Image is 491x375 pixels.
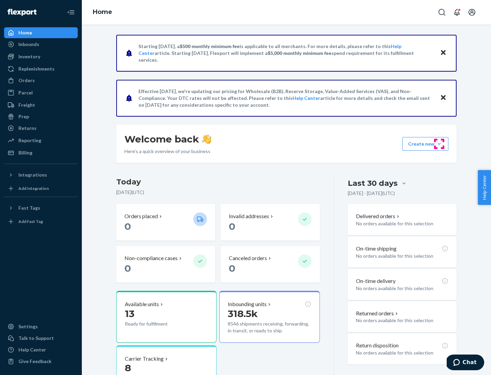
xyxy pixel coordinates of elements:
h1: Welcome back [124,133,211,145]
p: 8546 shipments receiving, forwarding, in transit, or ready to ship [228,320,311,334]
a: Billing [4,147,78,158]
a: Parcel [4,87,78,98]
p: No orders available for this selection [356,349,448,356]
a: Orders [4,75,78,86]
div: Talk to Support [18,335,54,342]
span: 0 [229,262,235,274]
div: Fast Tags [18,205,40,211]
button: Close [439,93,448,103]
div: Give Feedback [18,358,51,365]
span: 0 [124,221,131,232]
p: Here’s a quick overview of your business [124,148,211,155]
div: Add Integration [18,185,49,191]
button: Orders placed 0 [116,204,215,241]
ol: breadcrumbs [87,2,118,22]
div: Help Center [18,346,46,353]
p: Canceled orders [229,254,267,262]
span: 8 [125,362,131,374]
p: On-time shipping [356,245,397,253]
p: Ready for fulfillment [125,320,188,327]
button: Canceled orders 0 [221,246,319,283]
p: Available units [125,300,159,308]
a: Reporting [4,135,78,146]
a: Inbounds [4,39,78,50]
a: Home [4,27,78,38]
a: Settings [4,321,78,332]
div: Orders [18,77,35,84]
button: Delivered orders [356,212,401,220]
p: No orders available for this selection [356,220,448,227]
div: Settings [18,323,38,330]
button: Inbounding units318.5k8546 shipments receiving, forwarding, in transit, or ready to ship [219,291,319,343]
div: Freight [18,102,35,108]
p: Return disposition [356,342,399,349]
div: Returns [18,125,36,132]
div: Add Fast Tag [18,219,43,224]
iframe: Opens a widget where you can chat to one of our agents [447,355,484,372]
a: Returns [4,123,78,134]
p: Starting [DATE], a is applicable to all merchants. For more details, please refer to this article... [138,43,433,63]
button: Available units13Ready for fulfillment [116,291,217,343]
p: Orders placed [124,212,158,220]
button: Close Navigation [64,5,78,19]
div: Parcel [18,89,33,96]
p: Invalid addresses [229,212,269,220]
button: Integrations [4,169,78,180]
div: Prep [18,113,29,120]
p: No orders available for this selection [356,317,448,324]
button: Open notifications [450,5,464,19]
div: Billing [18,149,32,156]
a: Prep [4,111,78,122]
button: Invalid addresses 0 [221,204,319,241]
button: Open Search Box [435,5,449,19]
a: Home [93,8,112,16]
p: [DATE] - [DATE] ( UTC ) [348,190,395,197]
button: Give Feedback [4,356,78,367]
button: Talk to Support [4,333,78,344]
div: Home [18,29,32,36]
p: [DATE] ( UTC ) [116,189,320,196]
img: hand-wave emoji [202,134,211,144]
div: Reporting [18,137,41,144]
a: Add Integration [4,183,78,194]
span: $5,000 monthly minimum fee [268,50,331,56]
h3: Today [116,177,320,187]
p: Effective [DATE], we're updating our pricing for Wholesale (B2B), Reserve Storage, Value-Added Se... [138,88,433,108]
button: Open account menu [465,5,479,19]
span: 318.5k [228,308,258,319]
a: Inventory [4,51,78,62]
p: On-time delivery [356,277,396,285]
p: Inbounding units [228,300,267,308]
a: Freight [4,100,78,110]
button: Help Center [478,170,491,205]
p: No orders available for this selection [356,285,448,292]
button: Close [439,48,448,58]
div: Integrations [18,171,47,178]
p: Carrier Tracking [125,355,164,363]
p: No orders available for this selection [356,253,448,259]
img: Flexport logo [8,9,36,16]
a: Help Center [293,95,320,101]
a: Help Center [4,344,78,355]
p: Non-compliance cases [124,254,178,262]
div: Replenishments [18,65,55,72]
div: Inventory [18,53,40,60]
button: Non-compliance cases 0 [116,246,215,283]
span: 0 [124,262,131,274]
div: Last 30 days [348,178,398,189]
div: Inbounds [18,41,39,48]
a: Replenishments [4,63,78,74]
span: 0 [229,221,235,232]
span: $500 monthly minimum fee [180,43,240,49]
span: 13 [125,308,134,319]
button: Returned orders [356,310,399,317]
button: Fast Tags [4,202,78,213]
button: Create new [402,137,448,151]
a: Add Fast Tag [4,216,78,227]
